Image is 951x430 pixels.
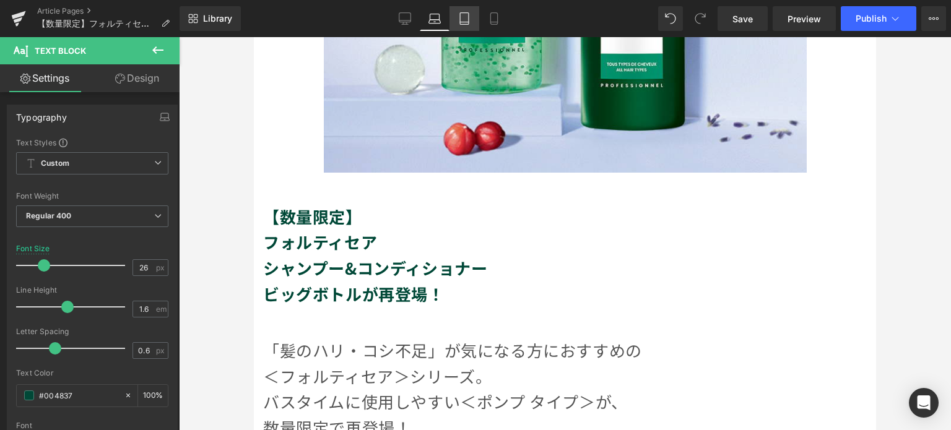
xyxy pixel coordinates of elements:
a: New Library [180,6,241,31]
div: Text Styles [16,137,168,147]
div: Font [16,421,168,430]
div: % [138,385,168,406]
div: Line Height [16,286,168,295]
span: em [156,305,167,313]
span: Publish [856,14,887,24]
button: Publish [841,6,916,31]
span: Preview [788,12,821,25]
a: Preview [773,6,836,31]
span: Library [203,13,232,24]
a: Laptop [420,6,449,31]
p: 数量限定で再登場！ [9,377,613,403]
b: Custom [41,158,69,169]
a: Article Pages [37,6,180,16]
p: ＜フォルティセア＞シリーズ。 [9,326,613,352]
span: px [156,264,167,272]
a: Mobile [479,6,509,31]
b: フォルティセア [9,193,123,216]
a: Desktop [390,6,420,31]
div: Text Color [16,369,168,377]
input: Color [39,389,118,402]
button: Redo [688,6,713,31]
button: Undo [658,6,683,31]
strong: ビッグボトルが再登場！ [9,245,191,268]
b: Regular 400 [26,211,72,220]
div: Open Intercom Messenger [909,388,939,418]
span: 【数量限定】フォルティセア＜ビッグボトルサイズ＞のシャンプー＆コンディショナー が再登場！ [37,19,156,28]
a: Design [92,64,182,92]
button: More [921,6,946,31]
div: Font Size [16,244,50,253]
strong: シャンプー&コンディショナー [9,219,233,242]
span: Text Block [35,46,86,56]
div: Letter Spacing [16,327,168,336]
div: Typography [16,105,67,123]
p: 「髪のハリ・コシ不足」が気になる方におすすめの [9,300,613,326]
strong: 【数量限定】 [9,168,108,191]
p: バスタイムに使用しやすい＜ポンプ タイプ＞が、 [9,351,613,377]
div: Font Weight [16,192,168,200]
a: Tablet [449,6,479,31]
span: Save [732,12,753,25]
span: px [156,346,167,355]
